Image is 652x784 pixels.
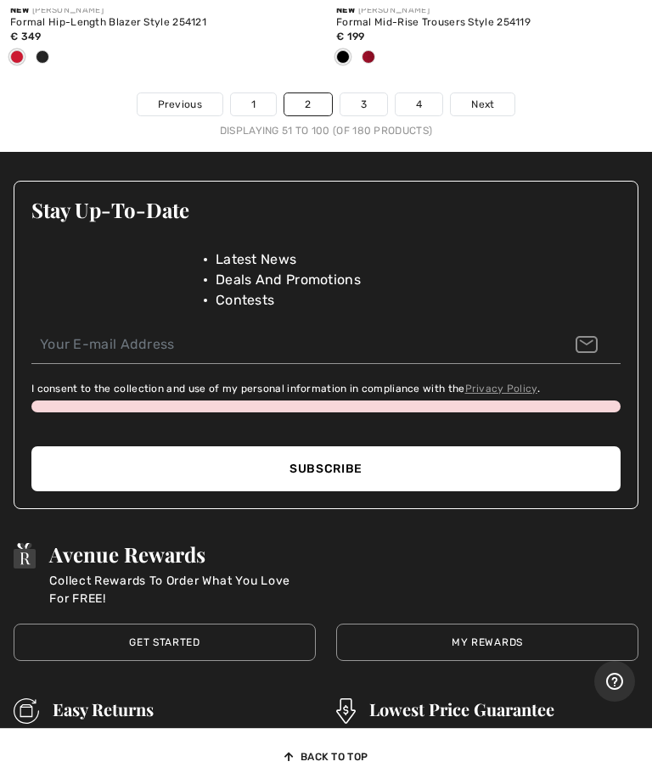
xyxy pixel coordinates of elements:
[31,381,540,396] label: I consent to the collection and use of my personal information in compliance with the .
[336,4,642,17] div: [PERSON_NAME]
[356,44,381,72] div: Deep cherry
[471,97,494,112] span: Next
[49,543,304,565] h3: Avenue Rewards
[53,698,233,720] h3: Easy Returns
[10,17,316,29] div: Formal Hip-Length Blazer Style 254121
[465,383,537,395] a: Privacy Policy
[340,93,387,115] a: 3
[4,44,30,72] div: Deep cherry
[10,31,42,42] span: € 349
[330,44,356,72] div: Black
[14,624,316,661] a: Get Started
[14,543,36,568] img: Avenue Rewards
[216,290,274,311] span: Contests
[336,698,356,724] img: Lowest Price Guarantee
[158,97,202,112] span: Previous
[53,727,233,763] p: Buy Now! Think About It Later!
[31,199,621,221] h3: Stay Up-To-Date
[284,93,331,115] a: 2
[369,727,554,763] p: We Beat The Price By 10%!
[336,31,365,42] span: € 199
[216,249,296,270] span: Latest News
[231,93,276,115] a: 1
[30,44,55,72] div: Black
[10,4,316,17] div: [PERSON_NAME]
[10,5,29,15] span: New
[369,698,554,720] h3: Lowest Price Guarantee
[336,5,355,15] span: New
[336,624,638,661] a: My Rewards
[451,93,514,115] a: Next
[594,661,635,703] iframe: Opens a widget where you can find more information
[31,446,621,491] button: Subscribe
[49,572,304,608] p: Collect Rewards To Order What You Love For FREE!
[14,698,39,724] img: Easy Returns
[396,93,442,115] a: 4
[336,17,642,29] div: Formal Mid-Rise Trousers Style 254119
[138,93,222,115] a: Previous
[216,270,361,290] span: Deals And Promotions
[31,326,621,364] input: Your E-mail Address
